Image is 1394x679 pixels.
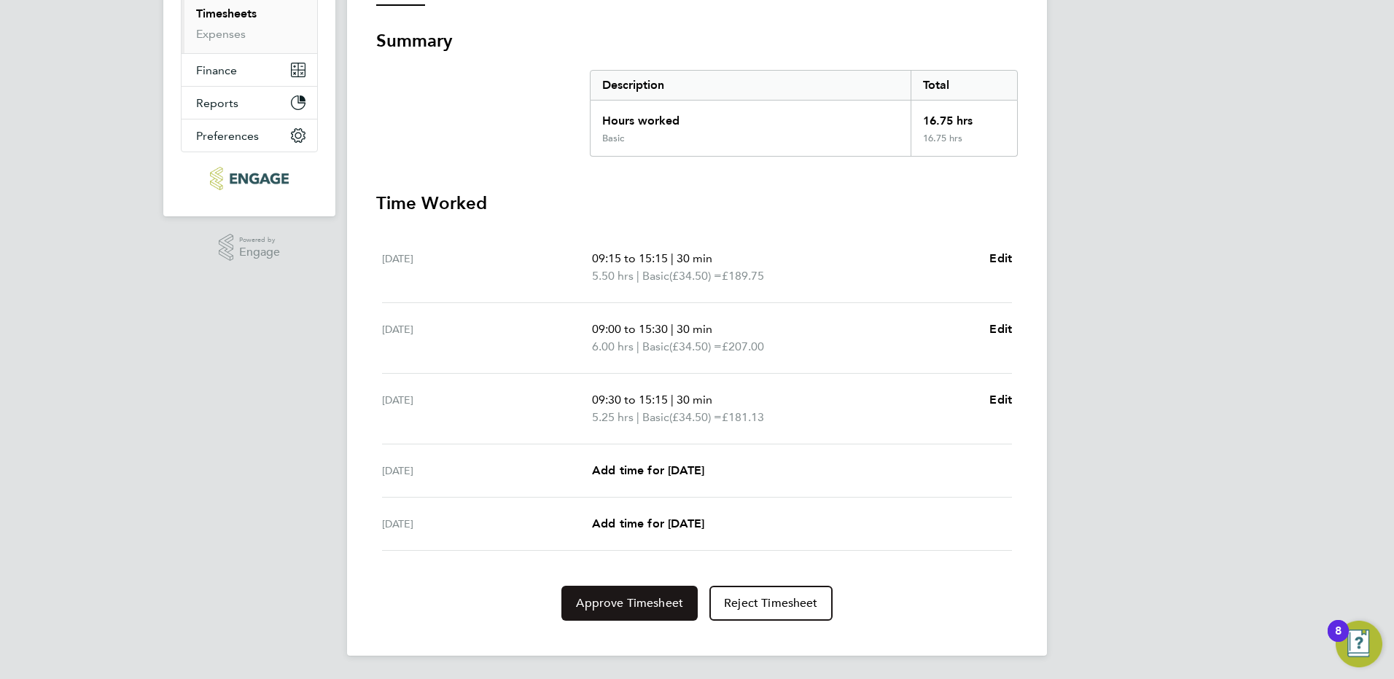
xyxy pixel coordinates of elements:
[911,101,1017,133] div: 16.75 hrs
[1335,631,1342,650] div: 8
[669,339,722,353] span: (£34.50) =
[592,339,634,353] span: 6.00 hrs
[724,596,818,611] span: Reject Timesheet
[196,129,259,143] span: Preferences
[592,251,668,265] span: 09:15 to 15:15
[182,87,317,119] button: Reports
[636,410,639,424] span: |
[382,321,592,356] div: [DATE]
[382,250,592,285] div: [DATE]
[722,339,764,353] span: £207.00
[382,391,592,426] div: [DATE]
[989,321,1012,338] a: Edit
[671,322,674,336] span: |
[669,269,722,283] span: (£34.50) =
[677,393,712,407] span: 30 min
[182,119,317,152] button: Preferences
[376,29,1018,52] h3: Summary
[642,267,669,285] span: Basic
[911,71,1017,100] div: Total
[576,596,683,611] span: Approve Timesheet
[989,251,1012,265] span: Edit
[677,322,712,336] span: 30 min
[239,234,280,246] span: Powered by
[989,391,1012,409] a: Edit
[989,393,1012,407] span: Edit
[669,410,722,424] span: (£34.50) =
[182,54,317,86] button: Finance
[196,27,246,41] a: Expenses
[989,322,1012,336] span: Edit
[642,338,669,356] span: Basic
[602,133,624,144] div: Basic
[591,71,911,100] div: Description
[722,269,764,283] span: £189.75
[196,63,237,77] span: Finance
[671,251,674,265] span: |
[911,133,1017,156] div: 16.75 hrs
[636,269,639,283] span: |
[989,250,1012,267] a: Edit
[592,462,704,479] a: Add time for [DATE]
[1336,621,1382,667] button: Open Resource Center, 8 new notifications
[561,586,698,621] button: Approve Timesheet
[382,462,592,479] div: [DATE]
[210,167,288,190] img: ncclondon-logo-retina.png
[591,101,911,133] div: Hours worked
[592,393,668,407] span: 09:30 to 15:15
[239,246,280,259] span: Engage
[592,463,704,477] span: Add time for [DATE]
[677,251,712,265] span: 30 min
[592,515,704,533] a: Add time for [DATE]
[382,515,592,533] div: [DATE]
[671,393,674,407] span: |
[590,70,1018,157] div: Summary
[196,7,257,20] a: Timesheets
[592,517,704,530] span: Add time for [DATE]
[219,234,281,262] a: Powered byEngage
[376,29,1018,621] section: Timesheet
[636,339,639,353] span: |
[592,322,668,336] span: 09:00 to 15:30
[196,96,238,110] span: Reports
[592,410,634,424] span: 5.25 hrs
[181,167,318,190] a: Go to home page
[642,409,669,426] span: Basic
[592,269,634,283] span: 5.50 hrs
[376,192,1018,215] h3: Time Worked
[709,586,833,621] button: Reject Timesheet
[722,410,764,424] span: £181.13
